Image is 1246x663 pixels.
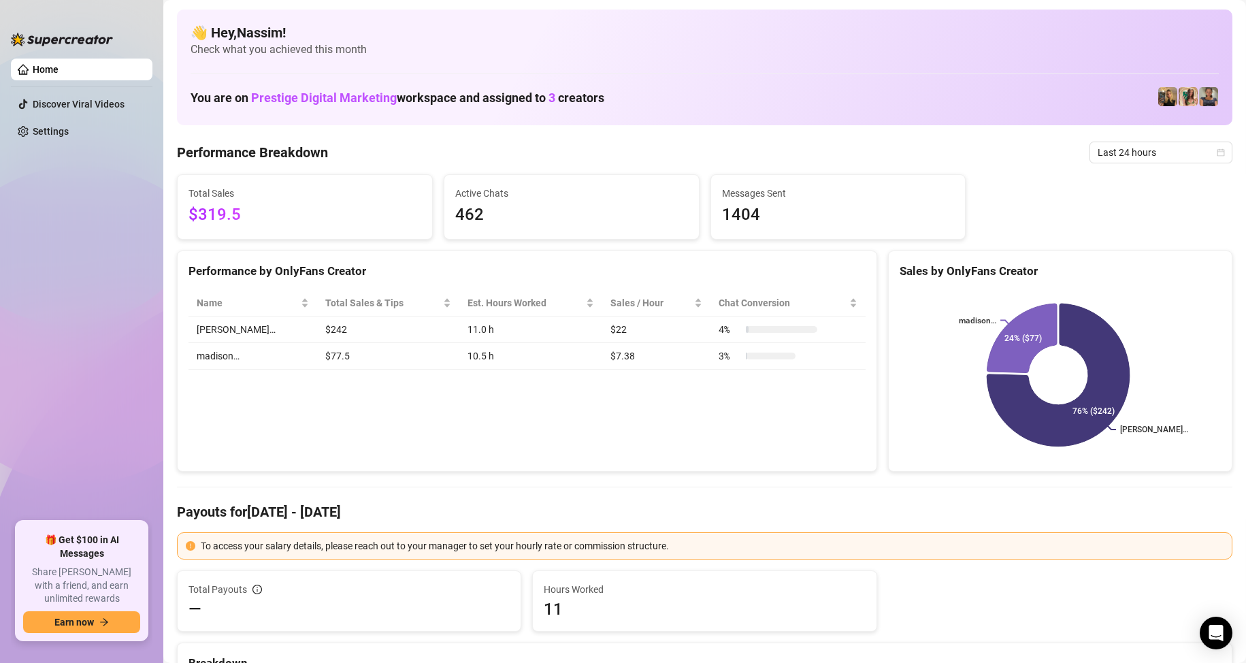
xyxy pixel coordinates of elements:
[33,64,59,75] a: Home
[33,126,69,137] a: Settings
[201,538,1224,553] div: To access your salary details, please reach out to your manager to set your hourly rate or commis...
[188,262,866,280] div: Performance by OnlyFans Creator
[900,262,1221,280] div: Sales by OnlyFans Creator
[188,202,421,228] span: $319.5
[1158,87,1177,106] img: kendall
[191,23,1219,42] h4: 👋 Hey, Nassim !
[188,290,317,317] th: Name
[1098,142,1224,163] span: Last 24 hours
[177,143,328,162] h4: Performance Breakdown
[719,349,740,363] span: 3 %
[188,582,247,597] span: Total Payouts
[188,317,317,343] td: [PERSON_NAME]…
[99,617,109,627] span: arrow-right
[1199,87,1218,106] img: madison
[544,582,865,597] span: Hours Worked
[54,617,94,628] span: Earn now
[602,343,710,370] td: $7.38
[251,91,397,105] span: Prestige Digital Marketing
[23,611,140,633] button: Earn nowarrow-right
[317,317,459,343] td: $242
[455,186,688,201] span: Active Chats
[197,295,298,310] span: Name
[459,343,602,370] td: 10.5 h
[186,541,195,551] span: exclamation-circle
[610,295,691,310] span: Sales / Hour
[188,186,421,201] span: Total Sales
[1200,617,1232,649] div: Open Intercom Messenger
[722,202,955,228] span: 1404
[459,317,602,343] td: 11.0 h
[602,317,710,343] td: $22
[252,585,262,594] span: info-circle
[719,322,740,337] span: 4 %
[959,316,996,325] text: madison…
[191,42,1219,57] span: Check what you achieved this month
[11,33,113,46] img: logo-BBDzfeDw.svg
[188,343,317,370] td: madison…
[710,290,866,317] th: Chat Conversion
[23,566,140,606] span: Share [PERSON_NAME] with a friend, and earn unlimited rewards
[1179,87,1198,106] img: fiona
[602,290,710,317] th: Sales / Hour
[468,295,583,310] div: Est. Hours Worked
[544,598,865,620] span: 11
[1120,425,1188,435] text: [PERSON_NAME]…
[722,186,955,201] span: Messages Sent
[191,91,604,106] h1: You are on workspace and assigned to creators
[33,99,125,110] a: Discover Viral Videos
[455,202,688,228] span: 462
[1217,148,1225,157] span: calendar
[188,598,201,620] span: —
[719,295,847,310] span: Chat Conversion
[317,343,459,370] td: $77.5
[325,295,440,310] span: Total Sales & Tips
[177,502,1232,521] h4: Payouts for [DATE] - [DATE]
[317,290,459,317] th: Total Sales & Tips
[23,534,140,560] span: 🎁 Get $100 in AI Messages
[548,91,555,105] span: 3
